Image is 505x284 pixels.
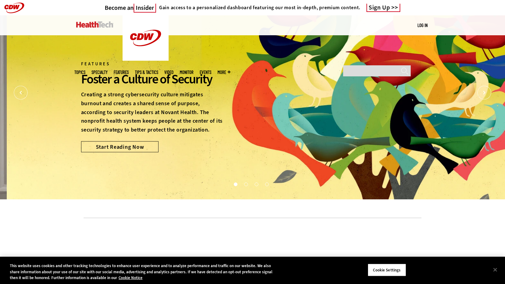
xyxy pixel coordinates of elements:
[74,70,85,75] span: Topics
[366,4,400,12] a: Sign Up
[141,227,364,255] iframe: advertisement
[114,70,129,75] a: Features
[417,22,428,28] a: Log in
[217,70,230,75] span: More
[81,141,159,152] a: Start Reading Now
[123,15,169,61] img: Home
[180,70,194,75] a: MonITor
[119,275,143,280] a: More information about your privacy
[156,5,360,11] a: Gain access to a personalized dashboard featuring our most in-depth, premium content.
[417,22,428,29] div: User menu
[105,4,156,12] h3: Become an
[10,263,278,281] div: This website uses cookies and other tracking technologies to enhance user experience and to analy...
[164,70,174,75] a: Video
[81,71,224,87] div: Foster a Culture of Security
[234,182,237,186] button: 1 of 4
[76,21,113,28] img: Home
[368,263,406,276] button: Cookie Settings
[123,56,169,62] a: CDW
[105,4,156,12] a: Become anInsider
[477,86,491,100] button: Next
[14,86,28,100] button: Prev
[134,4,156,13] span: Insider
[92,70,108,75] span: Specialty
[265,182,268,186] button: 4 of 4
[488,263,502,276] button: Close
[159,5,360,11] h4: Gain access to a personalized dashboard featuring our most in-depth, premium content.
[135,70,158,75] a: Tips & Tactics
[244,182,247,186] button: 2 of 4
[200,70,211,75] a: Events
[81,90,224,134] p: Creating a strong cybersecurity culture mitigates burnout and creates a shared sense of purpose, ...
[255,182,258,186] button: 3 of 4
